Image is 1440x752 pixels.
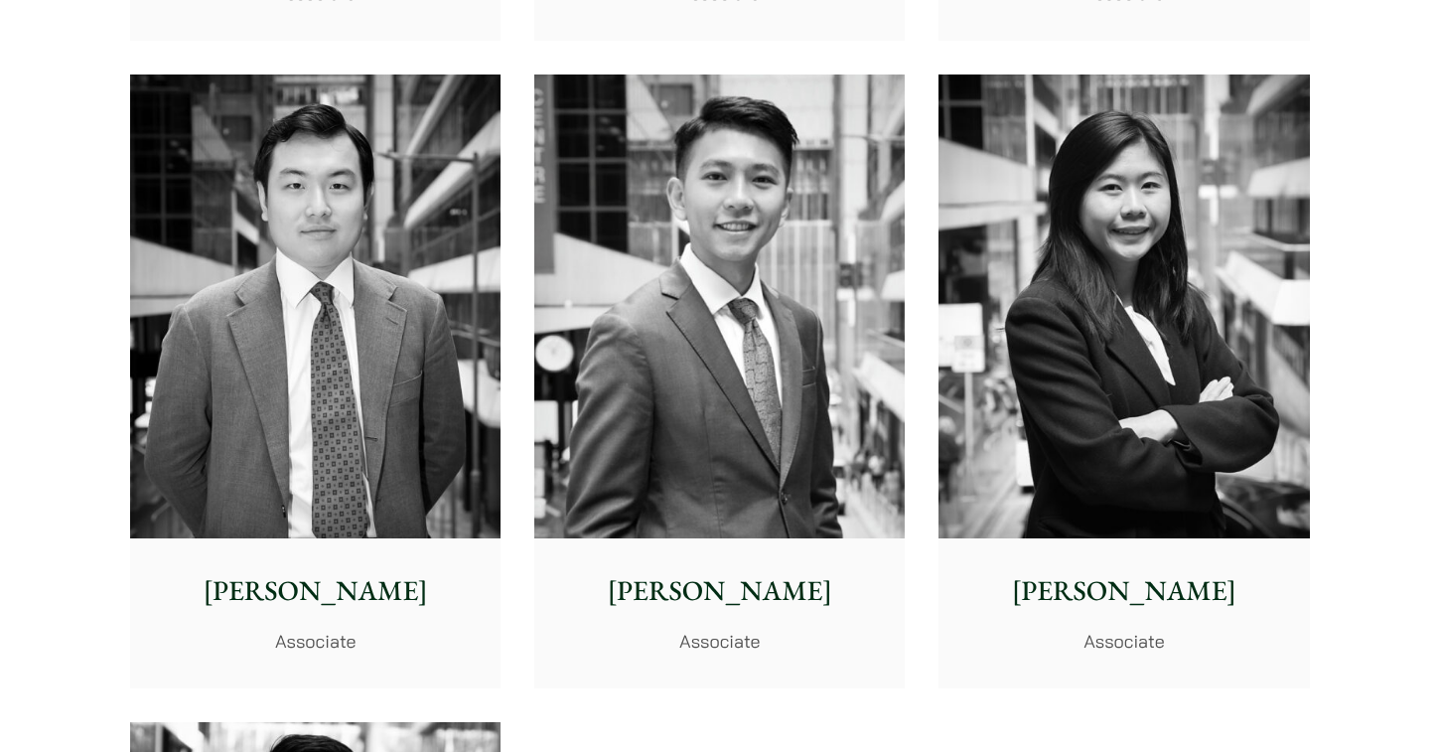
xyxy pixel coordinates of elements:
p: Associate [146,628,485,655]
p: [PERSON_NAME] [954,570,1293,612]
p: Associate [954,628,1293,655]
a: [PERSON_NAME] Associate [938,75,1309,688]
a: [PERSON_NAME] Associate [130,75,501,688]
a: [PERSON_NAME] Associate [534,75,905,688]
p: Associate [550,628,889,655]
p: [PERSON_NAME] [550,570,889,612]
p: [PERSON_NAME] [146,570,485,612]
